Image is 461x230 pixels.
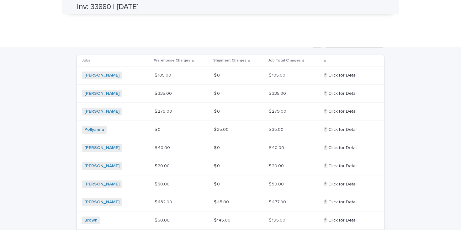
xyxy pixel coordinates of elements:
[323,126,359,132] p: 🖱️Click for Detail
[84,109,119,114] a: [PERSON_NAME]
[77,175,384,193] tr: [PERSON_NAME] $ 50.00$ 50.00 $ 0$ 0 $ 50.00$ 50.00 🖱️Click for Detail🖱️Click for Detail
[214,162,221,169] p: $ 0
[323,108,359,114] p: 🖱️Click for Detail
[214,108,221,114] p: $ 0
[155,217,171,223] p: $ 50.00
[269,217,287,223] p: $ 195.00
[155,108,173,114] p: $ 279.00
[323,180,359,187] p: 🖱️Click for Detail
[155,90,173,96] p: $ 335.00
[84,145,119,151] a: [PERSON_NAME]
[77,193,384,211] tr: [PERSON_NAME] $ 432.00$ 432.00 $ 45.00$ 45.00 $ 477.00$ 477.00 🖱️Click for Detail🖱️Click for Detail
[214,126,230,132] p: $ 35.00
[214,72,221,78] p: $ 0
[269,198,287,205] p: $ 477.00
[323,72,359,78] p: 🖱️Click for Detail
[155,72,172,78] p: $ 105.00
[84,182,119,187] a: [PERSON_NAME]
[155,162,171,169] p: $ 20.00
[154,57,190,64] p: Warehouse Charges
[213,57,246,64] p: Shipment Charges
[84,91,119,96] a: [PERSON_NAME]
[269,90,287,96] p: $ 335.00
[269,72,287,78] p: $ 105.00
[323,144,359,151] p: 🖱️Click for Detail
[155,126,162,132] p: $ 0
[155,144,171,151] p: $ 40.00
[84,163,119,169] a: [PERSON_NAME]
[77,103,384,121] tr: [PERSON_NAME] $ 279.00$ 279.00 $ 0$ 0 $ 279.00$ 279.00 🖱️Click for Detail🖱️Click for Detail
[77,3,139,12] h2: Inv: 33880 | [DATE]
[323,162,359,169] p: 🖱️Click for Detail
[82,57,90,64] p: Jobs
[84,73,119,78] a: [PERSON_NAME]
[269,162,285,169] p: $ 20.00
[269,180,285,187] p: $ 50.00
[155,180,171,187] p: $ 50.00
[155,198,173,205] p: $ 432.00
[214,90,221,96] p: $ 0
[77,157,384,175] tr: [PERSON_NAME] $ 20.00$ 20.00 $ 0$ 0 $ 20.00$ 20.00 🖱️Click for Detail🖱️Click for Detail
[214,144,221,151] p: $ 0
[323,217,359,223] p: 🖱️Click for Detail
[214,217,232,223] p: $ 145.00
[84,218,98,223] a: Brown
[269,144,285,151] p: $ 40.00
[77,84,384,103] tr: [PERSON_NAME] $ 335.00$ 335.00 $ 0$ 0 $ 335.00$ 335.00 🖱️Click for Detail🖱️Click for Detail
[323,90,359,96] p: 🖱️Click for Detail
[214,180,221,187] p: $ 0
[84,200,119,205] a: [PERSON_NAME]
[269,108,288,114] p: $ 279.00
[268,57,301,64] p: Job Total Charges
[269,126,285,132] p: $ 35.00
[77,121,384,139] tr: Pollyanna $ 0$ 0 $ 35.00$ 35.00 $ 35.00$ 35.00 🖱️Click for Detail🖱️Click for Detail
[84,127,104,132] a: Pollyanna
[77,139,384,157] tr: [PERSON_NAME] $ 40.00$ 40.00 $ 0$ 0 $ 40.00$ 40.00 🖱️Click for Detail🖱️Click for Detail
[77,211,384,230] tr: Brown $ 50.00$ 50.00 $ 145.00$ 145.00 $ 195.00$ 195.00 🖱️Click for Detail🖱️Click for Detail
[323,198,359,205] p: 🖱️Click for Detail
[77,66,384,84] tr: [PERSON_NAME] $ 105.00$ 105.00 $ 0$ 0 $ 105.00$ 105.00 🖱️Click for Detail🖱️Click for Detail
[214,198,230,205] p: $ 45.00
